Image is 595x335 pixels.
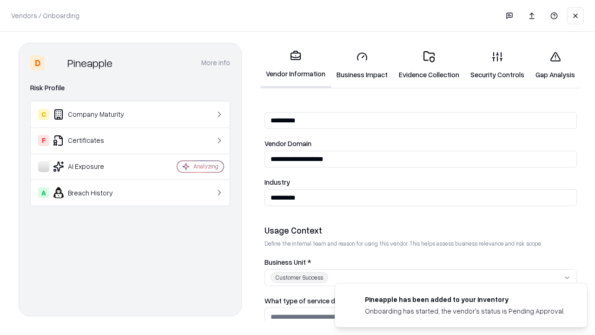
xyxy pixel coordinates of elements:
p: Define the internal team and reason for using this vendor. This helps assess business relevance a... [264,240,577,248]
a: Gap Analysis [530,44,581,87]
label: Vendor Domain [264,140,577,147]
div: Onboarding has started, the vendor's status is Pending Approval. [365,306,565,316]
a: Business Impact [331,44,393,87]
div: Certificates [38,135,149,146]
div: D [30,55,45,70]
div: A [38,187,49,198]
img: Pineapple [49,55,64,70]
p: Vendors / Onboarding [11,11,79,20]
div: Analyzing [193,162,218,170]
div: Customer Success [271,272,328,283]
div: Pineapple has been added to your inventory [365,295,565,304]
div: Company Maturity [38,109,149,120]
button: Customer Success [264,269,577,286]
label: Business Unit * [264,259,577,266]
div: Pineapple [67,55,112,70]
div: F [38,135,49,146]
div: Risk Profile [30,82,230,94]
img: pineappleenergy.com [346,295,357,306]
div: Breach History [38,187,149,198]
div: Usage Context [264,225,577,236]
a: Evidence Collection [393,44,465,87]
label: Industry [264,179,577,186]
label: What type of service does the vendor provide? * [264,297,577,304]
a: Security Controls [465,44,530,87]
div: C [38,109,49,120]
button: More info [201,54,230,71]
div: AI Exposure [38,161,149,172]
a: Vendor Information [260,43,331,88]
